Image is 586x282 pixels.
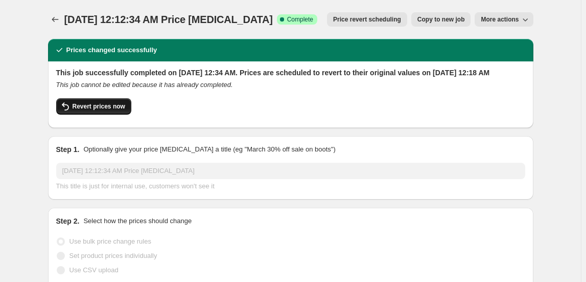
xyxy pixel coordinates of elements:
[69,252,157,259] span: Set product prices individually
[64,14,273,25] span: [DATE] 12:12:34 AM Price [MEDICAL_DATA]
[66,45,157,55] h2: Prices changed successfully
[56,163,525,179] input: 30% off holiday sale
[69,237,151,245] span: Use bulk price change rules
[333,15,401,24] span: Price revert scheduling
[73,102,125,111] span: Revert prices now
[69,266,119,274] span: Use CSV upload
[417,15,465,24] span: Copy to new job
[56,98,131,115] button: Revert prices now
[83,216,192,226] p: Select how the prices should change
[56,216,80,226] h2: Step 2.
[56,81,233,89] i: This job cannot be edited because it has already completed.
[56,68,525,78] h2: This job successfully completed on [DATE] 12:34 AM. Prices are scheduled to revert to their origi...
[327,12,407,27] button: Price revert scheduling
[56,144,80,155] h2: Step 1.
[287,15,313,24] span: Complete
[475,12,533,27] button: More actions
[481,15,519,24] span: More actions
[411,12,471,27] button: Copy to new job
[56,182,215,190] span: This title is just for internal use, customers won't see it
[48,12,62,27] button: Price change jobs
[83,144,335,155] p: Optionally give your price [MEDICAL_DATA] a title (eg "March 30% off sale on boots")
